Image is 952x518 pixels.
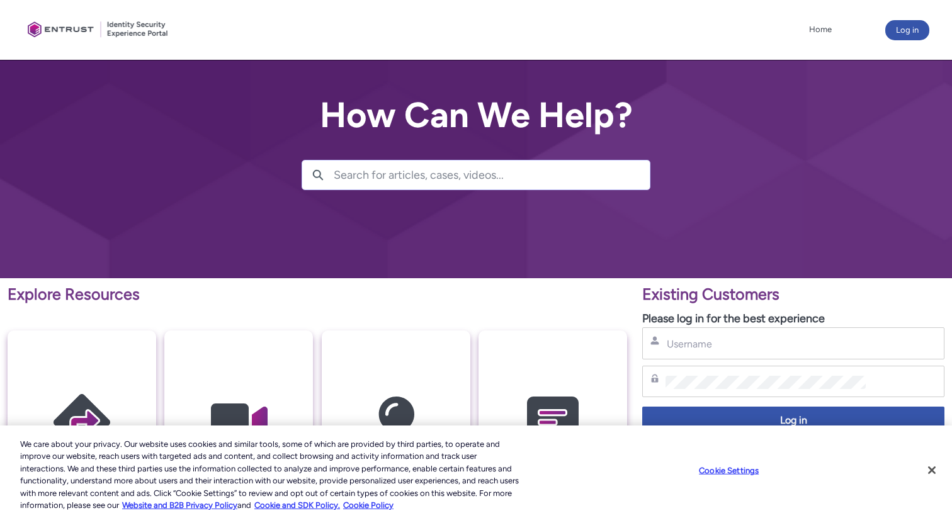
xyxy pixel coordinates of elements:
[20,438,524,512] div: We care about your privacy. Our website uses cookies and similar tools, some of which are provide...
[302,96,650,135] h2: How Can We Help?
[806,20,835,39] a: Home
[302,160,334,189] button: Search
[179,355,298,490] img: Video Guides
[122,500,237,510] a: More information about our cookie policy., opens in a new tab
[336,355,456,490] img: Knowledge Articles
[254,500,340,510] a: Cookie and SDK Policy.
[8,283,627,307] p: Explore Resources
[650,414,936,428] span: Log in
[689,458,768,483] button: Cookie Settings
[885,20,929,40] button: Log in
[343,500,394,510] a: Cookie Policy
[334,160,650,189] input: Search for articles, cases, videos...
[666,337,866,351] input: Username
[493,355,613,490] img: Contact Support
[918,456,946,484] button: Close
[642,283,944,307] p: Existing Customers
[642,310,944,327] p: Please log in for the best experience
[642,407,944,435] button: Log in
[22,355,142,490] img: Getting Started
